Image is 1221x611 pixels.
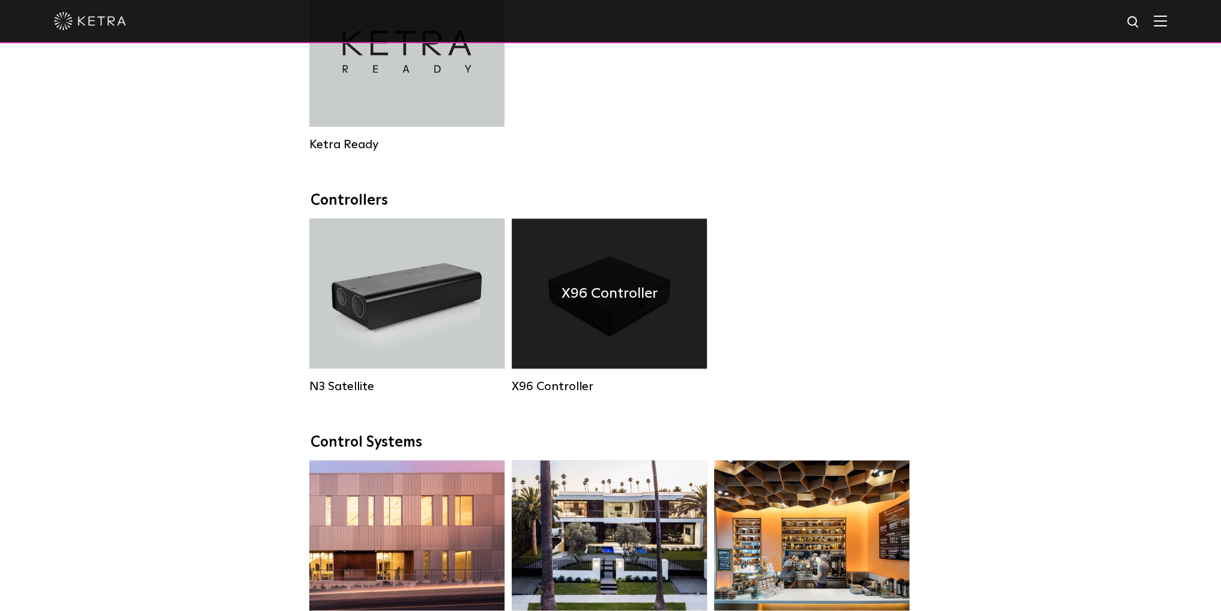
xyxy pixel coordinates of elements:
[54,12,126,30] img: ketra-logo-2019-white
[1154,15,1167,26] img: Hamburger%20Nav.svg
[311,434,911,451] div: Control Systems
[512,379,707,394] div: X96 Controller
[512,218,707,394] a: X96 Controller X96 Controller
[309,218,504,394] a: N3 Satellite N3 Satellite
[311,192,911,209] div: Controllers
[562,282,658,305] h4: X96 Controller
[309,379,504,394] div: N3 Satellite
[309,137,504,152] div: Ketra Ready
[1126,15,1141,30] img: search icon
